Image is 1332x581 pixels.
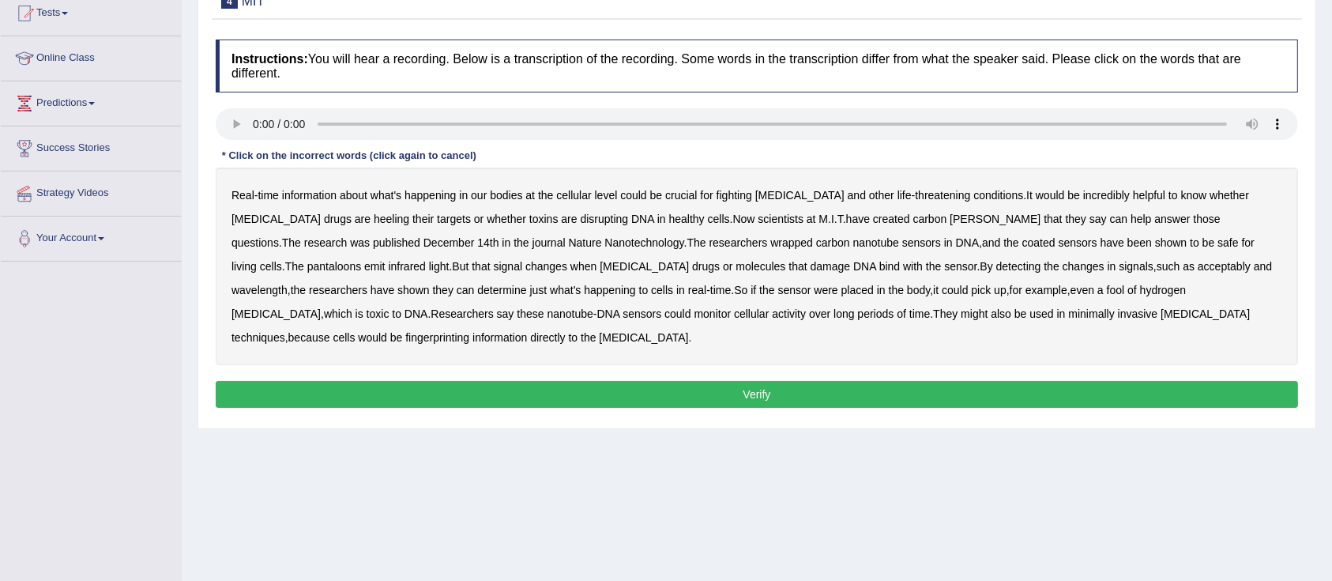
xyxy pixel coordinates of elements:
[973,189,1023,202] b: conditions
[1029,307,1053,320] b: used
[231,260,257,273] b: living
[709,236,768,249] b: researchers
[1108,260,1116,273] b: in
[584,284,635,296] b: happening
[517,307,544,320] b: these
[497,307,514,320] b: say
[459,189,468,202] b: in
[371,189,401,202] b: what's
[216,168,1298,365] div: - - . . . . . . . , . . . , , - . , , , , . - . , .
[1063,260,1104,273] b: changes
[324,307,352,320] b: which
[846,213,870,225] b: have
[1133,189,1165,202] b: helpful
[529,284,547,296] b: just
[1010,284,1022,296] b: for
[1057,307,1066,320] b: in
[340,189,367,202] b: about
[926,260,941,273] b: the
[1242,236,1255,249] b: for
[231,307,321,320] b: [MEDICAL_DATA]
[356,307,363,320] b: is
[700,189,713,202] b: for
[651,284,673,296] b: cells
[1110,213,1128,225] b: can
[631,213,654,225] b: DNA
[388,260,425,273] b: infrared
[477,236,499,249] b: 14th
[405,331,469,344] b: fingerprinting
[1210,189,1249,202] b: whether
[404,307,428,320] b: DNA
[956,236,980,249] b: DNA
[1,172,181,211] a: Strategy Videos
[433,284,453,296] b: they
[525,189,535,202] b: at
[547,307,593,320] b: nanotube
[529,213,559,225] b: toxins
[778,284,811,296] b: sensor
[873,213,910,225] b: created
[1107,284,1125,296] b: fool
[1101,236,1124,249] b: have
[915,189,970,202] b: threatening
[665,189,697,202] b: crucial
[710,284,731,296] b: time
[1068,307,1114,320] b: minimally
[879,260,900,273] b: bind
[980,260,992,273] b: By
[1014,307,1027,320] b: be
[457,284,475,296] b: can
[532,236,566,249] b: journal
[623,307,661,320] b: sensors
[996,260,1041,273] b: detecting
[216,381,1298,408] button: Verify
[581,213,629,225] b: disrupting
[907,284,930,296] b: body
[1217,236,1238,249] b: safe
[758,213,803,225] b: scientists
[1089,213,1107,225] b: say
[950,213,1040,225] b: [PERSON_NAME]
[291,284,306,296] b: the
[1254,260,1272,273] b: and
[364,260,385,273] b: emit
[942,284,968,296] b: could
[1190,236,1199,249] b: to
[687,236,706,249] b: The
[1,36,181,76] a: Online Class
[833,307,854,320] b: long
[216,148,483,163] div: * Click on the incorrect words (click again to cancel)
[1154,213,1190,225] b: answer
[1070,284,1094,296] b: even
[550,284,581,296] b: what's
[231,236,279,249] b: questions
[490,189,522,202] b: bodies
[751,284,756,296] b: if
[733,213,755,225] b: Now
[1140,284,1186,296] b: hydrogen
[604,236,683,249] b: Nanotechnology
[570,260,596,273] b: when
[1067,189,1080,202] b: be
[333,331,355,344] b: cells
[734,284,747,296] b: So
[390,331,403,344] b: be
[474,213,484,225] b: or
[933,284,939,296] b: it
[373,236,420,249] b: published
[561,213,577,225] b: are
[260,260,282,273] b: cells
[811,260,851,273] b: damage
[736,260,785,273] b: molecules
[282,189,337,202] b: information
[231,213,321,225] b: [MEDICAL_DATA]
[902,236,941,249] b: sensors
[231,284,288,296] b: wavelength
[759,284,774,296] b: the
[814,284,837,296] b: were
[216,40,1298,92] h4: You will hear a recording. Below is a transcription of the recording. Some words in the transcrip...
[282,236,301,249] b: The
[755,189,845,202] b: [MEDICAL_DATA]
[371,284,394,296] b: have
